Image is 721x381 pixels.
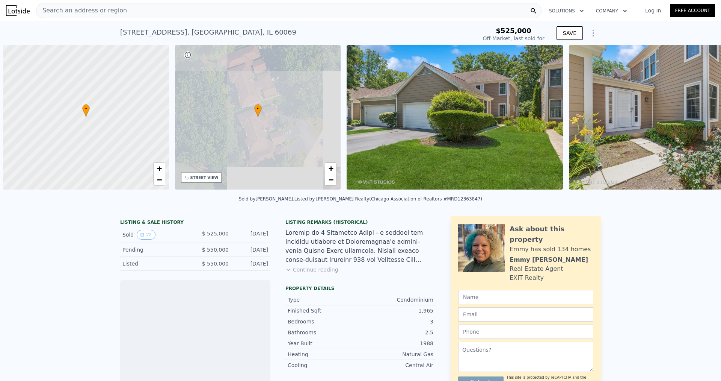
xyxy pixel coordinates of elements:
[543,4,590,18] button: Solutions
[288,351,360,358] div: Heating
[235,246,268,253] div: [DATE]
[202,247,229,253] span: $ 550,000
[288,329,360,336] div: Bathrooms
[360,318,433,325] div: 3
[285,228,436,264] div: Loremip do 4 Sitametco Adipi - e seddoei tem incididu utlabore et Doloremagnaa'e admini-venia Qui...
[202,261,229,267] span: $ 550,000
[6,5,30,16] img: Lotside
[122,230,189,240] div: Sold
[285,219,436,225] div: Listing Remarks (Historical)
[137,230,155,240] button: View historical data
[190,175,219,181] div: STREET VIEW
[496,27,531,35] span: $525,000
[285,285,436,291] div: Property details
[288,318,360,325] div: Bedrooms
[288,340,360,347] div: Year Built
[157,175,161,184] span: −
[557,26,583,40] button: SAVE
[510,264,563,273] div: Real Estate Agent
[329,175,333,184] span: −
[510,224,593,245] div: Ask about this property
[360,351,433,358] div: Natural Gas
[285,266,338,273] button: Continue reading
[458,325,593,339] input: Phone
[254,105,262,112] span: •
[458,290,593,304] input: Name
[157,164,161,173] span: +
[347,45,563,190] img: Sale: 167197618 Parcel: 127719483
[36,6,127,15] span: Search an address or region
[120,219,270,227] div: LISTING & SALE HISTORY
[288,296,360,304] div: Type
[235,230,268,240] div: [DATE]
[510,245,591,254] div: Emmy has sold 134 homes
[510,255,588,264] div: Emmy [PERSON_NAME]
[360,340,433,347] div: 1988
[590,4,633,18] button: Company
[325,174,336,185] a: Zoom out
[235,260,268,267] div: [DATE]
[82,104,90,117] div: •
[120,27,296,38] div: [STREET_ADDRESS] , [GEOGRAPHIC_DATA] , IL 60069
[483,35,545,42] div: Off Market, last sold for
[122,246,189,253] div: Pending
[510,273,544,282] div: EXIT Realty
[586,26,601,41] button: Show Options
[154,163,165,174] a: Zoom in
[325,163,336,174] a: Zoom in
[360,296,433,304] div: Condominium
[288,307,360,314] div: Finished Sqft
[122,260,189,267] div: Listed
[254,104,262,117] div: •
[294,196,482,202] div: Listed by [PERSON_NAME] Realty (Chicago Association of Realtors #MRD12363847)
[288,361,360,369] div: Cooling
[360,307,433,314] div: 1,965
[329,164,333,173] span: +
[82,105,90,112] span: •
[239,196,294,202] div: Sold by [PERSON_NAME] .
[636,7,670,14] a: Log In
[202,231,229,237] span: $ 525,000
[360,329,433,336] div: 2.5
[154,174,165,185] a: Zoom out
[458,307,593,322] input: Email
[360,361,433,369] div: Central Air
[670,4,715,17] a: Free Account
